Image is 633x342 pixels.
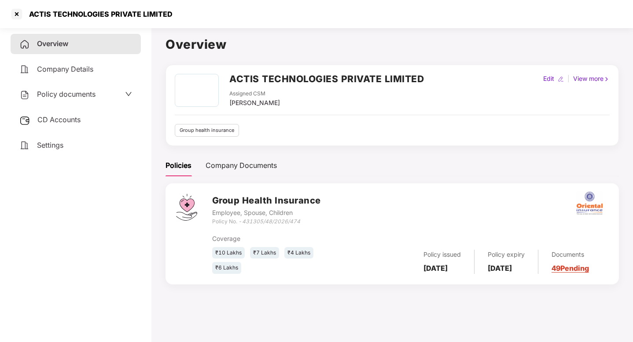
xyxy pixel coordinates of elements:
span: Overview [37,39,68,48]
span: Settings [37,141,63,149]
i: 431305/48/2026/474 [242,218,300,225]
div: ₹7 Lakhs [250,247,279,259]
div: ₹4 Lakhs [284,247,313,259]
h2: ACTIS TECHNOLOGIES PRIVATE LIMITED [229,72,424,86]
span: Company Details [37,65,93,73]
img: svg+xml;base64,PHN2ZyB3aWR0aD0iMjUiIGhlaWdodD0iMjQiIHZpZXdCb3g9IjAgMCAyNSAyNCIgZmlsbD0ibm9uZSIgeG... [19,115,30,126]
div: ₹10 Lakhs [212,247,245,259]
span: down [125,91,132,98]
div: View more [571,74,611,84]
h1: Overview [166,35,619,54]
div: Group health insurance [175,124,239,137]
div: ACTIS TECHNOLOGIES PRIVATE LIMITED [24,10,173,18]
img: svg+xml;base64,PHN2ZyB4bWxucz0iaHR0cDovL3d3dy53My5vcmcvMjAwMC9zdmciIHdpZHRoPSIyNCIgaGVpZ2h0PSIyNC... [19,140,30,151]
img: oi.png [574,188,605,218]
a: 49 Pending [552,264,589,273]
img: svg+xml;base64,PHN2ZyB4bWxucz0iaHR0cDovL3d3dy53My5vcmcvMjAwMC9zdmciIHdpZHRoPSIyNCIgaGVpZ2h0PSIyNC... [19,90,30,100]
div: Company Documents [206,160,277,171]
div: ₹6 Lakhs [212,262,241,274]
div: Assigned CSM [229,90,280,98]
div: Policy No. - [212,218,321,226]
div: [PERSON_NAME] [229,98,280,108]
span: Policy documents [37,90,96,98]
h3: Group Health Insurance [212,194,321,207]
img: svg+xml;base64,PHN2ZyB4bWxucz0iaHR0cDovL3d3dy53My5vcmcvMjAwMC9zdmciIHdpZHRoPSIyNCIgaGVpZ2h0PSIyNC... [19,39,30,50]
img: rightIcon [604,76,610,82]
div: Employee, Spouse, Children [212,208,321,218]
div: | [566,74,571,84]
div: Policy expiry [488,250,525,259]
img: editIcon [558,76,564,82]
b: [DATE] [488,264,512,273]
img: svg+xml;base64,PHN2ZyB4bWxucz0iaHR0cDovL3d3dy53My5vcmcvMjAwMC9zdmciIHdpZHRoPSIyNCIgaGVpZ2h0PSIyNC... [19,64,30,75]
div: Documents [552,250,589,259]
b: [DATE] [423,264,448,273]
div: Edit [541,74,556,84]
span: CD Accounts [37,115,81,124]
div: Policies [166,160,191,171]
div: Coverage [212,234,344,244]
div: Policy issued [423,250,461,259]
img: svg+xml;base64,PHN2ZyB4bWxucz0iaHR0cDovL3d3dy53My5vcmcvMjAwMC9zdmciIHdpZHRoPSI0Ny43MTQiIGhlaWdodD... [176,194,197,221]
